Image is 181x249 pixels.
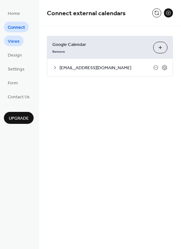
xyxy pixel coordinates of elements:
[4,91,34,102] a: Contact Us
[8,94,30,101] span: Contact Us
[8,52,22,59] span: Design
[4,112,34,124] button: Upgrade
[8,10,20,17] span: Home
[4,77,22,88] a: Form
[4,8,24,18] a: Home
[8,66,25,73] span: Settings
[4,49,26,60] a: Design
[8,38,20,45] span: Views
[8,24,25,31] span: Connect
[4,22,29,32] a: Connect
[52,49,65,54] span: Remove
[4,63,28,74] a: Settings
[59,65,153,71] span: [EMAIL_ADDRESS][DOMAIN_NAME]
[8,80,18,87] span: Form
[4,36,24,46] a: Views
[47,7,126,20] span: Connect external calendars
[9,115,29,122] span: Upgrade
[52,41,148,48] span: Google Calendar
